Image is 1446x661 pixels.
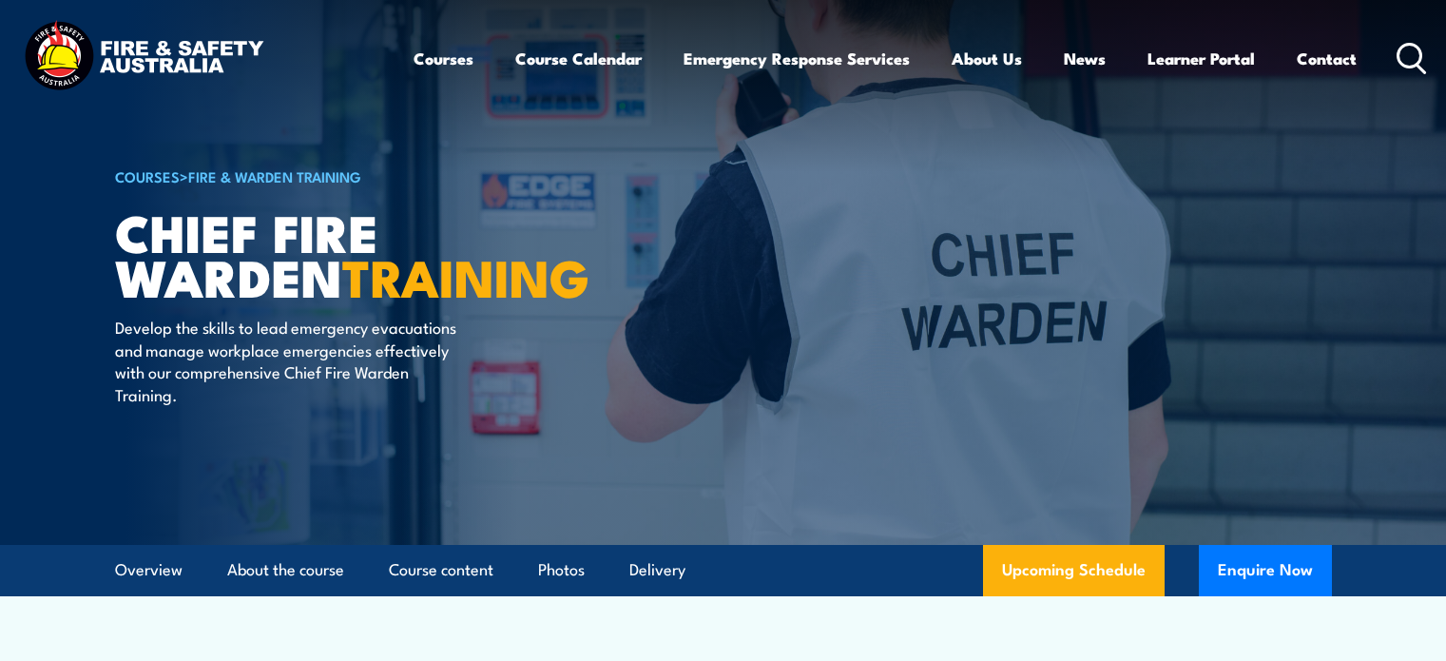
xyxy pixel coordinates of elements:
[227,545,344,595] a: About the course
[1297,33,1357,84] a: Contact
[515,33,642,84] a: Course Calendar
[1199,545,1332,596] button: Enquire Now
[389,545,493,595] a: Course content
[952,33,1022,84] a: About Us
[414,33,473,84] a: Courses
[115,209,585,298] h1: Chief Fire Warden
[188,165,361,186] a: Fire & Warden Training
[684,33,910,84] a: Emergency Response Services
[1064,33,1106,84] a: News
[983,545,1165,596] a: Upcoming Schedule
[629,545,685,595] a: Delivery
[115,165,180,186] a: COURSES
[1147,33,1255,84] a: Learner Portal
[115,316,462,405] p: Develop the skills to lead emergency evacuations and manage workplace emergencies effectively wit...
[115,545,183,595] a: Overview
[538,545,585,595] a: Photos
[342,236,589,315] strong: TRAINING
[115,165,585,187] h6: >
